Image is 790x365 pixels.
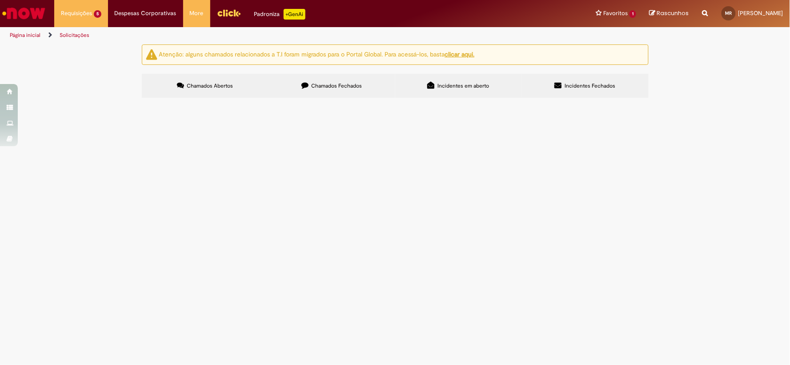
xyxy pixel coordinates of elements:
[437,82,489,89] span: Incidentes em aberto
[254,9,305,20] div: Padroniza
[565,82,615,89] span: Incidentes Fechados
[657,9,689,17] span: Rascunhos
[187,82,233,89] span: Chamados Abertos
[445,50,475,58] a: clicar aqui.
[159,50,475,58] ng-bind-html: Atenção: alguns chamados relacionados a T.I foram migrados para o Portal Global. Para acessá-los,...
[311,82,362,89] span: Chamados Fechados
[1,4,47,22] img: ServiceNow
[61,9,92,18] span: Requisições
[603,9,628,18] span: Favoritos
[217,6,241,20] img: click_logo_yellow_360x200.png
[94,10,101,18] span: 5
[738,9,783,17] span: [PERSON_NAME]
[60,32,89,39] a: Solicitações
[630,10,636,18] span: 1
[7,27,520,44] ul: Trilhas de página
[190,9,204,18] span: More
[726,10,732,16] span: MR
[650,9,689,18] a: Rascunhos
[284,9,305,20] p: +GenAi
[10,32,40,39] a: Página inicial
[115,9,176,18] span: Despesas Corporativas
